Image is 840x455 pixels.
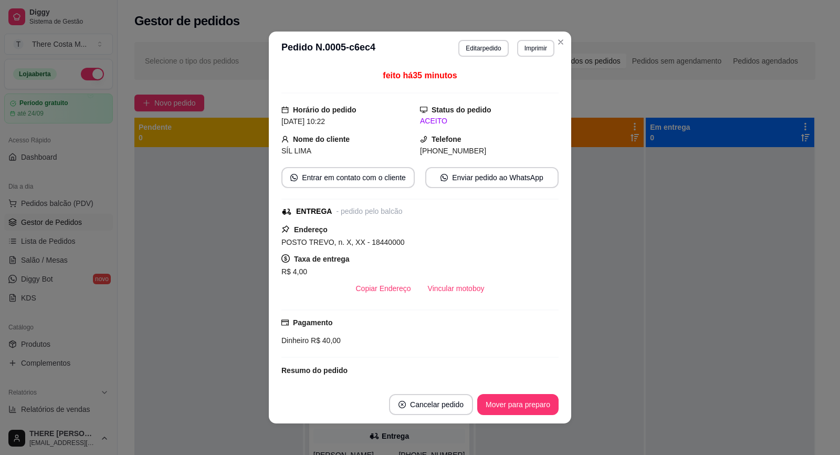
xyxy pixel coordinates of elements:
[477,394,559,415] button: Mover para preparo
[293,318,332,327] strong: Pagamento
[281,117,325,126] span: [DATE] 10:22
[420,116,559,127] div: ACEITO
[440,174,448,181] span: whats-app
[296,206,332,217] div: ENTREGA
[281,147,311,155] span: SÍL LIMA
[281,40,375,57] h3: Pedido N. 0005-c6ec4
[398,401,406,408] span: close-circle
[383,71,457,80] span: feito há 35 minutos
[281,267,307,276] span: R$ 4,00
[420,136,427,143] span: phone
[432,135,461,143] strong: Telefone
[420,147,486,155] span: [PHONE_NUMBER]
[293,106,356,114] strong: Horário do pedido
[425,167,559,188] button: whats-appEnviar pedido ao WhatsApp
[281,238,405,246] span: POSTO TREVO, n. X, XX - 18440000
[281,254,290,263] span: dollar
[458,40,508,57] button: Editarpedido
[290,174,298,181] span: whats-app
[281,225,290,233] span: pushpin
[517,40,554,57] button: Imprimir
[552,34,569,50] button: Close
[281,136,289,143] span: user
[281,319,289,326] span: credit-card
[281,167,415,188] button: whats-appEntrar em contato com o cliente
[294,255,350,263] strong: Taxa de entrega
[294,225,328,234] strong: Endereço
[348,278,419,299] button: Copiar Endereço
[293,135,350,143] strong: Nome do cliente
[336,206,402,217] div: - pedido pelo balcão
[419,278,493,299] button: Vincular motoboy
[281,106,289,113] span: calendar
[281,366,348,375] strong: Resumo do pedido
[432,106,491,114] strong: Status do pedido
[420,106,427,113] span: desktop
[281,336,309,345] span: Dinheiro
[309,336,341,345] span: R$ 40,00
[389,394,473,415] button: close-circleCancelar pedido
